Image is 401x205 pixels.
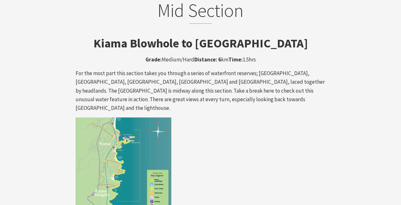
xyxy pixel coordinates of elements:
strong: Kiama Blowhole to [GEOGRAPHIC_DATA] [93,36,308,51]
strong: Distance: 6 [194,56,221,63]
p: Medium/Hard km 1.5hrs [76,55,326,64]
strong: Grade: [145,56,162,63]
strong: Time: [228,56,243,63]
p: For the most part this section takes you through a series of waterfront reserves; [GEOGRAPHIC_DAT... [76,69,326,112]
